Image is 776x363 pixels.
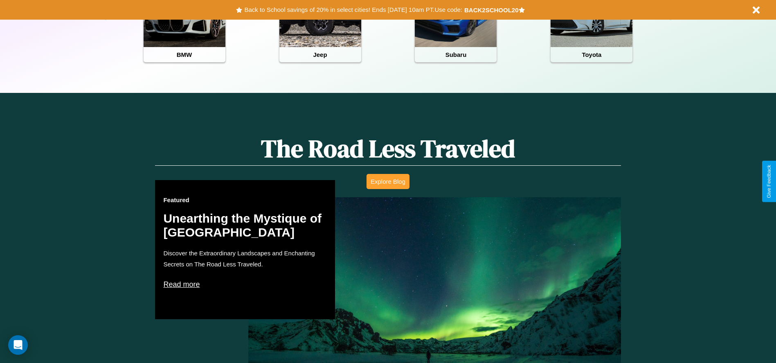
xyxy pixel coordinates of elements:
h1: The Road Less Traveled [155,132,621,166]
p: Discover the Extraordinary Landscapes and Enchanting Secrets on The Road Less Traveled. [163,248,327,270]
div: Give Feedback [766,165,772,198]
h4: Jeep [279,47,361,62]
b: BACK2SCHOOL20 [464,7,519,14]
div: Open Intercom Messenger [8,335,28,355]
p: Read more [163,278,327,291]
button: Back to School savings of 20% in select cities! Ends [DATE] 10am PT.Use code: [242,4,464,16]
h2: Unearthing the Mystique of [GEOGRAPHIC_DATA] [163,212,327,239]
button: Explore Blog [367,174,409,189]
h4: BMW [144,47,225,62]
h4: Toyota [551,47,632,62]
h3: Featured [163,196,327,203]
h4: Subaru [415,47,497,62]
